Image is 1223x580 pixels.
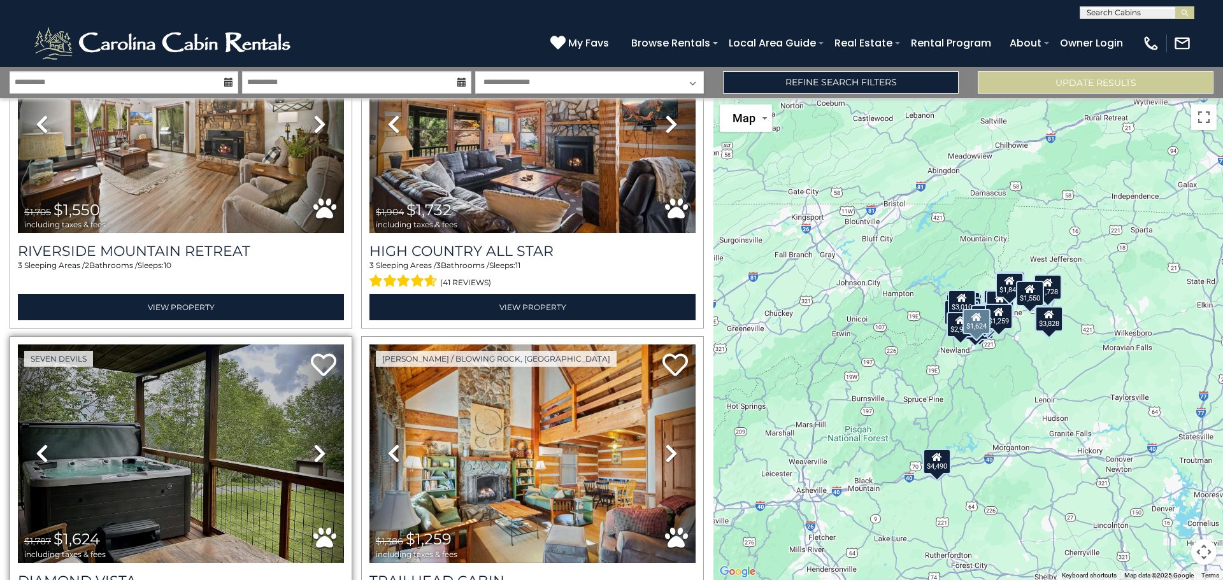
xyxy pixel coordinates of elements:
span: (41 reviews) [440,274,491,291]
img: White-1-2.png [32,24,296,62]
div: $1,848 [944,299,972,325]
span: $1,787 [24,535,51,547]
div: $1,819 [961,315,989,340]
div: $3,828 [1035,306,1063,332]
span: Map data ©2025 Google [1124,572,1194,579]
span: $1,386 [376,535,403,547]
div: $2,127 [986,290,1014,315]
button: Keyboard shortcuts [1062,571,1117,580]
span: 3 [369,260,374,270]
div: $1,842 [996,272,1024,298]
span: $1,259 [406,530,452,548]
span: 2 [85,260,89,270]
a: View Property [369,294,696,320]
a: Riverside Mountain Retreat [18,243,344,260]
div: $1,580 [997,271,1025,296]
span: including taxes & fees [24,220,106,229]
a: Seven Devils [24,351,93,367]
a: [PERSON_NAME] / Blowing Rock, [GEOGRAPHIC_DATA] [376,351,617,367]
span: $1,705 [24,206,51,218]
span: $1,904 [376,206,404,218]
img: mail-regular-white.png [1173,34,1191,52]
span: Map [733,111,755,125]
div: Sleeping Areas / Bathrooms / Sleeps: [18,260,344,290]
img: phone-regular-white.png [1142,34,1160,52]
span: My Favs [568,35,609,51]
a: Local Area Guide [722,32,822,54]
img: thumbnail_169018376.jpeg [18,344,344,563]
button: Change map style [720,104,772,132]
span: 10 [164,260,171,270]
div: $1,550 [1016,281,1044,306]
a: High Country All Star [369,243,696,260]
a: View Property [18,294,344,320]
button: Map camera controls [1191,539,1217,565]
img: thumbnail_168567170.jpeg [18,15,344,233]
div: $1,728 [1034,274,1062,299]
a: Add to favorites [662,352,688,379]
div: $1,259 [985,304,1013,329]
span: $1,624 [54,530,100,548]
a: Refine Search Filters [723,71,959,94]
a: Owner Login [1054,32,1129,54]
a: About [1003,32,1048,54]
a: Real Estate [828,32,899,54]
a: Browse Rentals [625,32,717,54]
span: including taxes & fees [376,550,457,558]
img: thumbnail_165375831.jpeg [369,15,696,233]
span: 3 [18,260,22,270]
span: 3 [436,260,441,270]
span: $1,550 [54,201,100,219]
div: $2,955 [947,311,975,337]
div: Sleeping Areas / Bathrooms / Sleeps: [369,260,696,290]
button: Update Results [978,71,1213,94]
span: 11 [515,260,520,270]
div: $4,490 [923,448,951,474]
a: Add to favorites [311,352,336,379]
span: including taxes & fees [24,550,106,558]
div: $1,624 [962,309,991,334]
a: Rental Program [905,32,998,54]
a: Open this area in Google Maps (opens a new window) [717,563,759,580]
span: $1,732 [406,201,452,219]
img: Google [717,563,759,580]
span: including taxes & fees [376,220,457,229]
img: thumbnail_165564016.jpeg [369,344,696,563]
div: $3,010 [948,290,976,315]
a: My Favs [550,35,612,52]
button: Toggle fullscreen view [1191,104,1217,130]
a: Terms [1201,572,1219,579]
